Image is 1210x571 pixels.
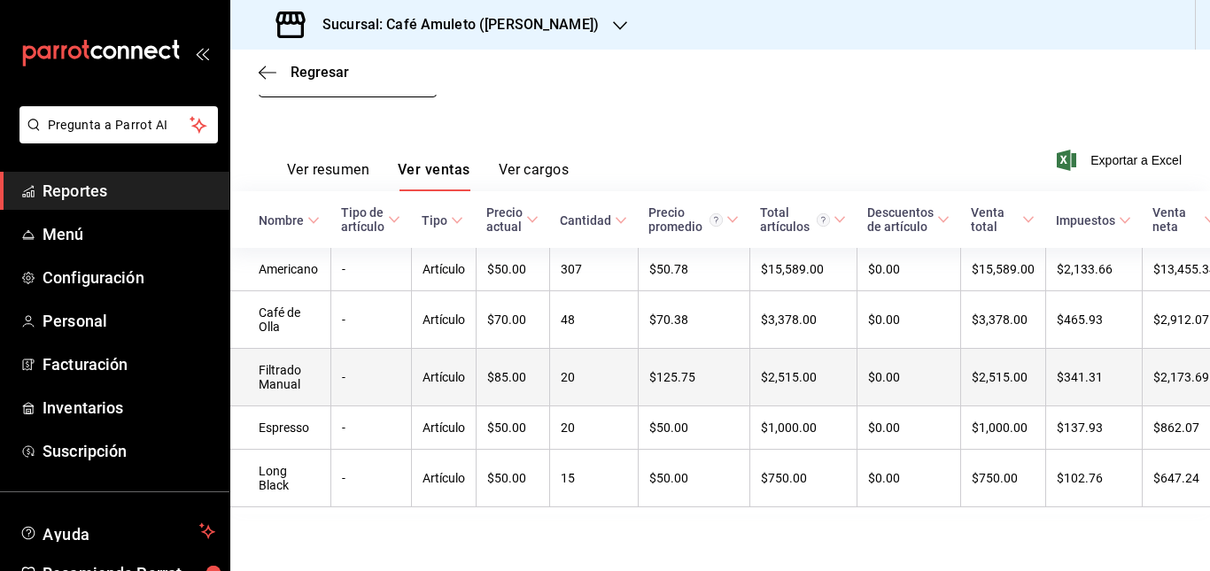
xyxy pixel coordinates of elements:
button: Exportar a Excel [1060,150,1182,171]
button: Ver ventas [398,161,470,191]
td: $750.00 [960,450,1045,507]
td: $0.00 [857,450,960,507]
td: Long Black [230,450,330,507]
td: $0.00 [857,349,960,406]
td: $1,000.00 [960,406,1045,450]
span: Configuración [43,266,215,289]
td: Artículo [411,248,476,291]
td: Espresso [230,406,330,450]
td: 15 [549,450,638,507]
td: Artículo [411,450,476,507]
td: $137.93 [1045,406,1142,450]
td: $0.00 [857,248,960,291]
span: Personal [43,309,215,333]
svg: El total artículos considera cambios de precios en los artículos así como costos adicionales por ... [817,213,830,227]
span: Menú [43,222,215,246]
td: 307 [549,248,638,291]
span: Tipo [422,213,463,228]
div: navigation tabs [287,161,569,191]
div: Tipo [422,213,447,228]
td: $50.00 [476,406,549,450]
td: - [330,291,411,349]
span: Total artículos [760,205,846,234]
div: Total artículos [760,205,830,234]
td: 20 [549,349,638,406]
td: $50.00 [476,450,549,507]
span: Ayuda [43,521,192,542]
td: Café de Olla [230,291,330,349]
td: $50.78 [638,248,749,291]
td: $50.00 [638,406,749,450]
div: Descuentos de artículo [867,205,934,234]
a: Pregunta a Parrot AI [12,128,218,147]
div: Impuestos [1056,213,1115,228]
td: Artículo [411,349,476,406]
td: $50.00 [476,248,549,291]
td: $70.00 [476,291,549,349]
td: $15,589.00 [960,248,1045,291]
span: Regresar [291,64,349,81]
div: Venta neta [1152,205,1200,234]
svg: Precio promedio = Total artículos / cantidad [710,213,723,227]
td: - [330,450,411,507]
td: $15,589.00 [749,248,857,291]
div: Venta total [971,205,1019,234]
span: Precio actual [486,205,539,234]
span: Nombre [259,213,320,228]
td: $125.75 [638,349,749,406]
button: Regresar [259,64,349,81]
span: Venta total [971,205,1035,234]
td: - [330,248,411,291]
td: $50.00 [638,450,749,507]
td: Filtrado Manual [230,349,330,406]
td: $1,000.00 [749,406,857,450]
span: Suscripción [43,439,215,463]
td: 48 [549,291,638,349]
td: $465.93 [1045,291,1142,349]
div: Nombre [259,213,304,228]
td: $85.00 [476,349,549,406]
button: Ver resumen [287,161,369,191]
td: $3,378.00 [749,291,857,349]
div: Precio promedio [648,205,723,234]
td: 20 [549,406,638,450]
td: $3,378.00 [960,291,1045,349]
td: $341.31 [1045,349,1142,406]
span: Facturación [43,352,215,376]
td: $2,515.00 [960,349,1045,406]
td: $0.00 [857,406,960,450]
td: $70.38 [638,291,749,349]
td: $2,133.66 [1045,248,1142,291]
td: $2,515.00 [749,349,857,406]
span: Precio promedio [648,205,739,234]
button: Pregunta a Parrot AI [19,106,218,143]
span: Impuestos [1056,213,1131,228]
span: Reportes [43,179,215,203]
button: Ver cargos [499,161,570,191]
td: $102.76 [1045,450,1142,507]
button: open_drawer_menu [195,46,209,60]
td: $750.00 [749,450,857,507]
div: Tipo de artículo [341,205,384,234]
td: Artículo [411,406,476,450]
td: Americano [230,248,330,291]
span: Descuentos de artículo [867,205,950,234]
td: - [330,406,411,450]
h3: Sucursal: Café Amuleto ([PERSON_NAME]) [308,14,599,35]
span: Cantidad [560,213,627,228]
div: Precio actual [486,205,523,234]
span: Inventarios [43,396,215,420]
span: Pregunta a Parrot AI [48,116,190,135]
td: $0.00 [857,291,960,349]
span: Tipo de artículo [341,205,400,234]
td: Artículo [411,291,476,349]
div: Cantidad [560,213,611,228]
td: - [330,349,411,406]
